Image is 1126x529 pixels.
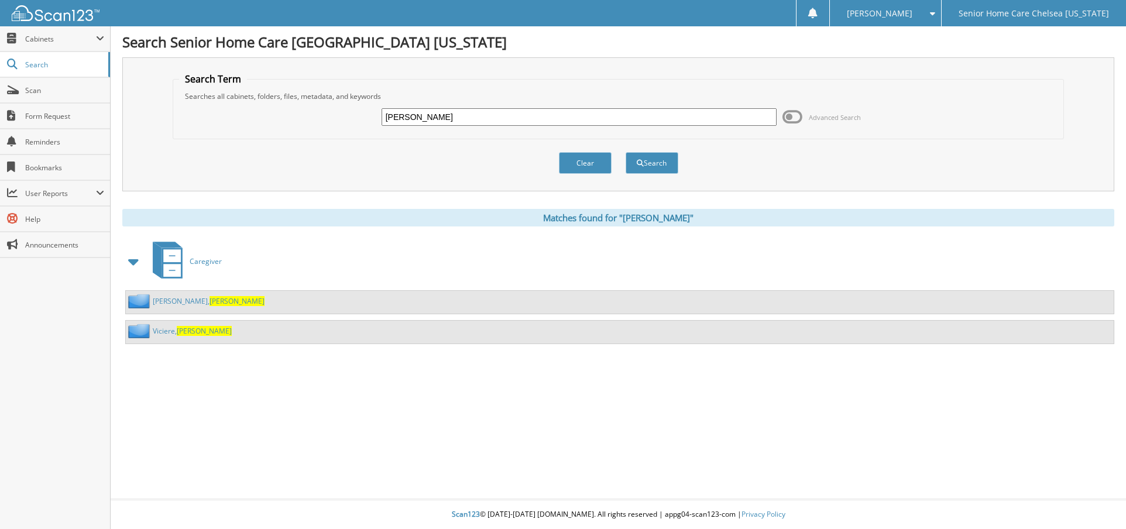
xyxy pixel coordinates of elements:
img: folder2.png [128,294,153,308]
a: [PERSON_NAME],[PERSON_NAME] [153,296,265,306]
span: Search [25,60,102,70]
span: User Reports [25,188,96,198]
span: [PERSON_NAME] [210,296,265,306]
span: Advanced Search [809,113,861,122]
span: Scan123 [452,509,480,519]
img: folder2.png [128,324,153,338]
span: Cabinets [25,34,96,44]
span: Help [25,214,104,224]
a: Privacy Policy [741,509,785,519]
iframe: Chat Widget [1067,473,1126,529]
a: Viciere,[PERSON_NAME] [153,326,232,336]
span: [PERSON_NAME] [177,326,232,336]
button: Search [626,152,678,174]
button: Clear [559,152,612,174]
span: Senior Home Care Chelsea [US_STATE] [959,10,1109,17]
div: Searches all cabinets, folders, files, metadata, and keywords [179,91,1058,101]
a: Caregiver [146,238,222,284]
span: Scan [25,85,104,95]
span: Caregiver [190,256,222,266]
legend: Search Term [179,73,247,85]
img: scan123-logo-white.svg [12,5,99,21]
span: Reminders [25,137,104,147]
div: © [DATE]-[DATE] [DOMAIN_NAME]. All rights reserved | appg04-scan123-com | [111,500,1126,529]
div: Matches found for "[PERSON_NAME]" [122,209,1114,226]
span: Bookmarks [25,163,104,173]
h1: Search Senior Home Care [GEOGRAPHIC_DATA] [US_STATE] [122,32,1114,51]
span: Form Request [25,111,104,121]
span: [PERSON_NAME] [847,10,912,17]
span: Announcements [25,240,104,250]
